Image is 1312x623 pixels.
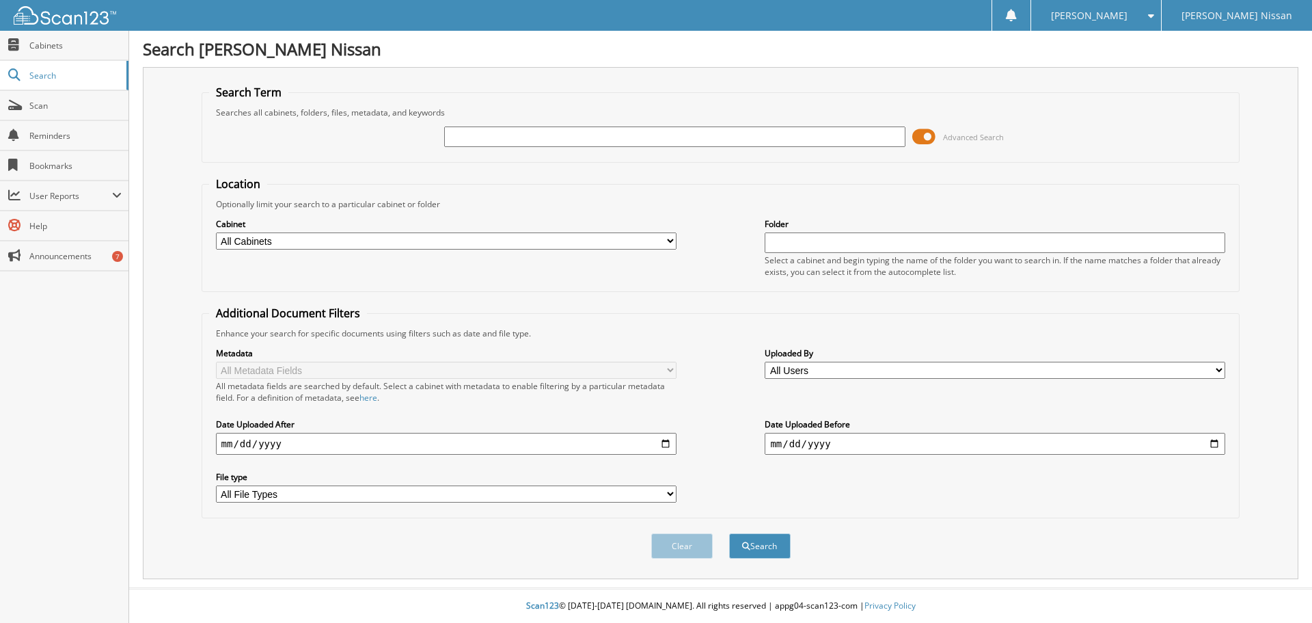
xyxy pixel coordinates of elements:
label: Uploaded By [765,347,1225,359]
span: User Reports [29,190,112,202]
span: Help [29,220,122,232]
legend: Additional Document Filters [209,306,367,321]
div: 7 [112,251,123,262]
label: Date Uploaded Before [765,419,1225,430]
div: Optionally limit your search to a particular cabinet or folder [209,198,1233,210]
label: Metadata [216,347,676,359]
input: start [216,433,676,455]
img: scan123-logo-white.svg [14,6,116,25]
div: Select a cabinet and begin typing the name of the folder you want to search in. If the name match... [765,254,1225,278]
button: Search [729,533,791,559]
span: Search [29,70,120,81]
legend: Location [209,176,267,191]
label: File type [216,471,676,483]
label: Folder [765,218,1225,230]
a: Privacy Policy [864,600,916,611]
div: Searches all cabinets, folders, files, metadata, and keywords [209,107,1233,118]
h1: Search [PERSON_NAME] Nissan [143,38,1298,60]
button: Clear [651,533,713,559]
span: [PERSON_NAME] Nissan [1181,12,1292,20]
label: Cabinet [216,218,676,230]
span: Advanced Search [943,132,1004,142]
div: Enhance your search for specific documents using filters such as date and file type. [209,328,1233,339]
label: Date Uploaded After [216,419,676,430]
a: here [359,392,377,403]
span: [PERSON_NAME] [1051,12,1127,20]
span: Announcements [29,250,122,262]
legend: Search Term [209,85,288,100]
span: Scan [29,100,122,111]
div: All metadata fields are searched by default. Select a cabinet with metadata to enable filtering b... [216,380,676,403]
span: Cabinets [29,40,122,51]
span: Reminders [29,130,122,142]
div: © [DATE]-[DATE] [DOMAIN_NAME]. All rights reserved | appg04-scan123-com | [129,589,1312,623]
span: Scan123 [526,600,559,611]
span: Bookmarks [29,160,122,172]
input: end [765,433,1225,455]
